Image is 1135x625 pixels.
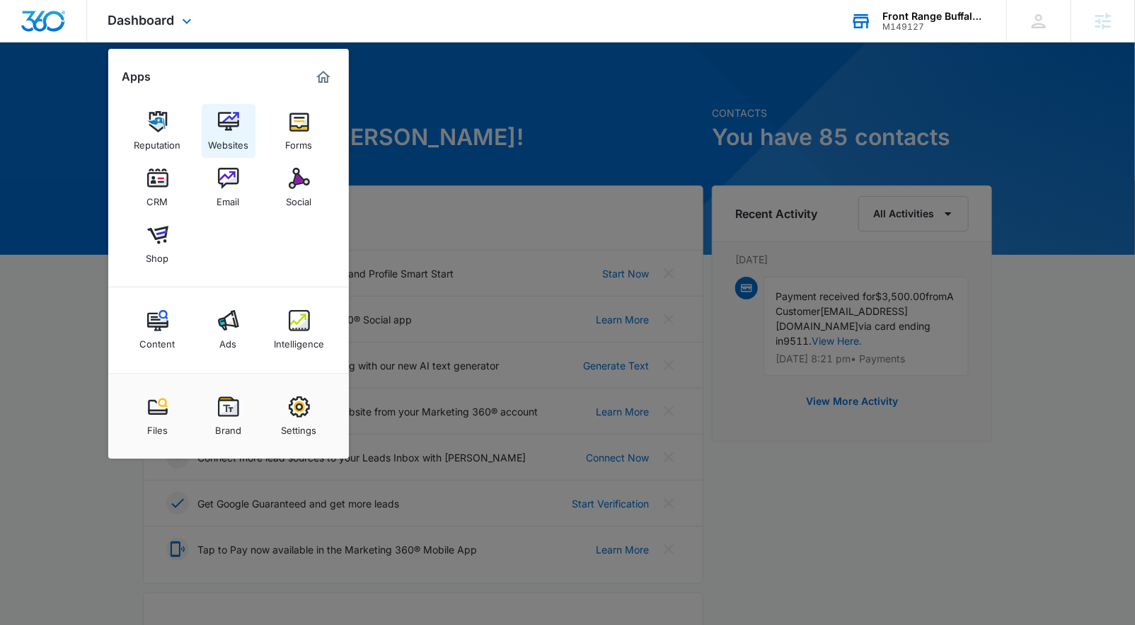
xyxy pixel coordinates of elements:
[131,389,185,443] a: Files
[217,189,240,207] div: Email
[134,132,181,151] div: Reputation
[108,13,175,28] span: Dashboard
[147,189,168,207] div: CRM
[147,418,168,436] div: Files
[272,303,326,357] a: Intelligence
[202,389,255,443] a: Brand
[215,418,241,436] div: Brand
[208,132,248,151] div: Websites
[882,22,986,32] div: account id
[272,389,326,443] a: Settings
[131,303,185,357] a: Content
[272,104,326,158] a: Forms
[146,246,169,264] div: Shop
[122,70,151,84] h2: Apps
[202,104,255,158] a: Websites
[287,189,312,207] div: Social
[286,132,313,151] div: Forms
[272,161,326,214] a: Social
[131,217,185,271] a: Shop
[882,11,986,22] div: account name
[202,161,255,214] a: Email
[131,104,185,158] a: Reputation
[312,66,335,88] a: Marketing 360® Dashboard
[202,303,255,357] a: Ads
[282,418,317,436] div: Settings
[274,331,324,350] div: Intelligence
[220,331,237,350] div: Ads
[140,331,175,350] div: Content
[131,161,185,214] a: CRM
